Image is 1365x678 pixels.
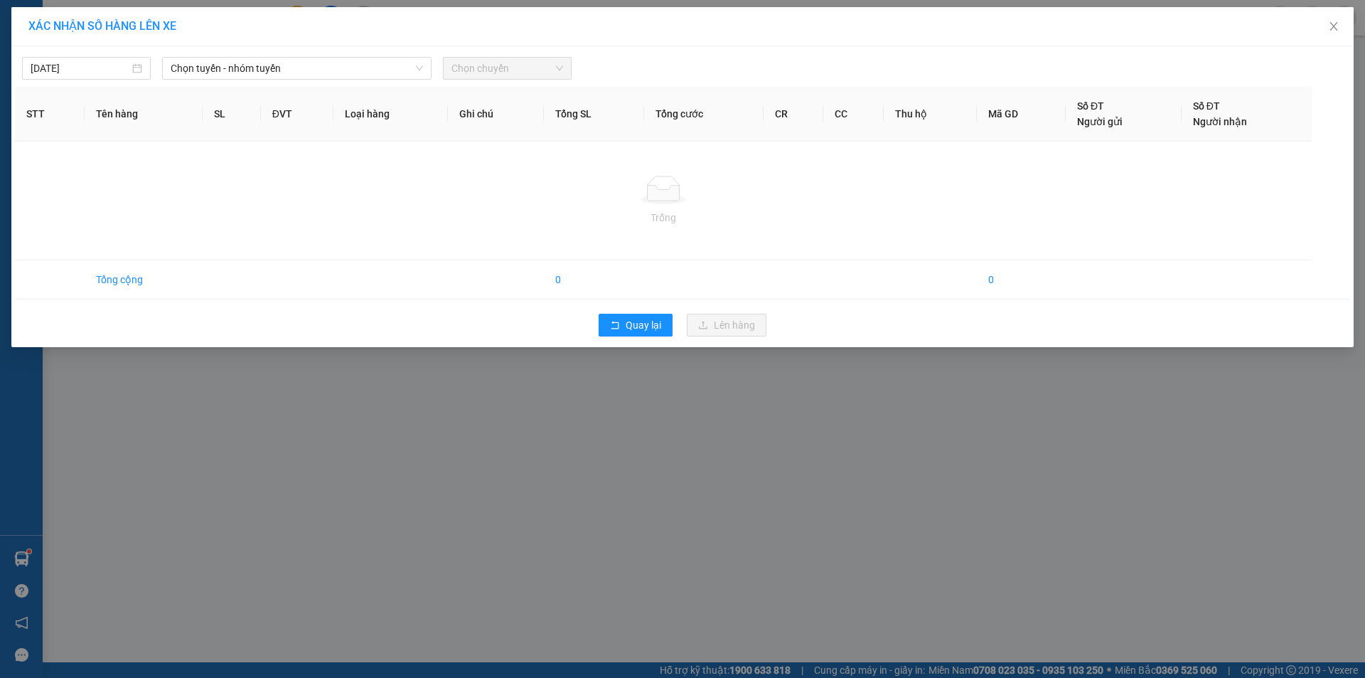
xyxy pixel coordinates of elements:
td: 0 [977,260,1066,300]
span: Chọn chuyến [451,58,563,79]
th: SL [203,87,260,142]
th: STT [15,87,85,142]
th: Loại hàng [333,87,448,142]
span: Người nhận [1193,116,1247,127]
span: close [1328,21,1339,32]
th: Tổng SL [544,87,644,142]
span: Số ĐT [1077,100,1104,112]
span: Số ĐT [1193,100,1220,112]
th: CR [764,87,824,142]
th: Tổng cước [644,87,764,142]
th: Ghi chú [448,87,545,142]
td: Tổng cộng [85,260,203,300]
th: CC [823,87,884,142]
td: 0 [544,260,644,300]
th: ĐVT [261,87,333,142]
th: Tên hàng [85,87,203,142]
span: Chọn tuyến - nhóm tuyến [171,58,423,79]
button: rollbackQuay lại [599,314,673,337]
span: Quay lại [626,317,661,333]
span: Người gửi [1077,116,1123,127]
span: down [415,64,424,73]
input: 12/10/2025 [31,60,129,76]
span: XÁC NHẬN SỐ HÀNG LÊN XE [28,19,176,33]
span: rollback [610,320,620,332]
div: Trống [26,210,1300,226]
button: Close [1314,7,1354,47]
button: uploadLên hàng [687,314,766,337]
th: Thu hộ [884,87,976,142]
th: Mã GD [977,87,1066,142]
